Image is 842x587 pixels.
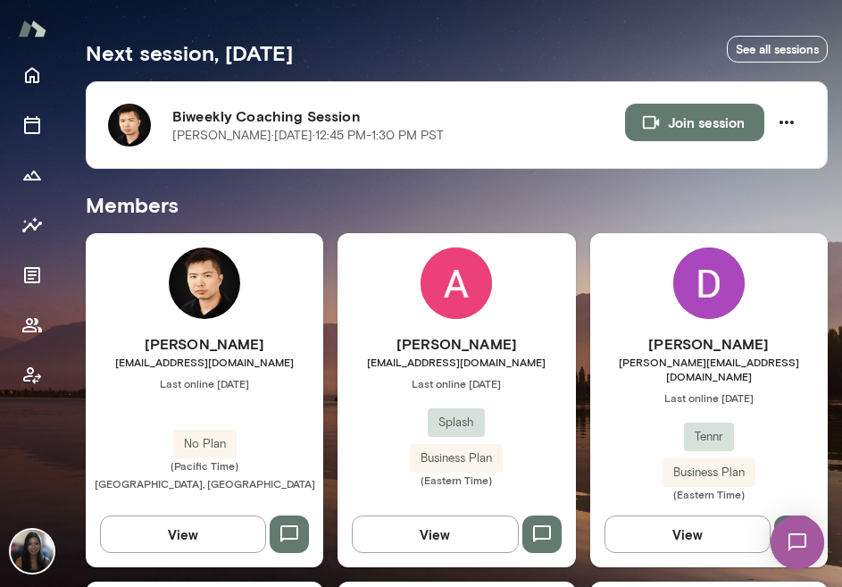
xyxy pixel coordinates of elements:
[590,390,828,405] span: Last online [DATE]
[338,376,575,390] span: Last online [DATE]
[684,428,734,446] span: Tennr
[604,516,771,553] button: View
[14,57,50,93] button: Home
[173,435,237,453] span: No Plan
[14,207,50,243] button: Insights
[663,464,755,482] span: Business Plan
[338,333,575,355] h6: [PERSON_NAME]
[86,376,323,390] span: Last online [DATE]
[18,12,46,46] img: Mento
[100,516,266,553] button: View
[86,38,293,67] h5: Next session, [DATE]
[86,458,323,473] span: (Pacific Time)
[95,477,315,490] span: [GEOGRAPHIC_DATA], [GEOGRAPHIC_DATA]
[14,257,50,293] button: Documents
[86,190,828,219] h5: Members
[410,449,503,467] span: Business Plan
[428,414,485,432] span: Splash
[86,355,323,369] span: [EMAIL_ADDRESS][DOMAIN_NAME]
[14,157,50,193] button: Growth Plan
[352,516,518,553] button: View
[338,473,575,487] span: (Eastern Time)
[590,487,828,501] span: (Eastern Time)
[14,357,50,393] button: Client app
[172,105,625,127] h6: Biweekly Coaching Session
[169,247,240,319] img: Richard Widjaja
[673,247,745,319] img: Daniel Guillen
[590,333,828,355] h6: [PERSON_NAME]
[11,530,54,573] img: Chiao Dyi
[14,307,50,343] button: Members
[590,355,828,383] span: [PERSON_NAME][EMAIL_ADDRESS][DOMAIN_NAME]
[727,36,828,63] a: See all sessions
[86,333,323,355] h6: [PERSON_NAME]
[14,107,50,143] button: Sessions
[625,104,764,141] button: Join session
[421,247,492,319] img: Allen Hulley
[338,355,575,369] span: [EMAIL_ADDRESS][DOMAIN_NAME]
[172,127,444,145] p: [PERSON_NAME] · [DATE] · 12:45 PM-1:30 PM PST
